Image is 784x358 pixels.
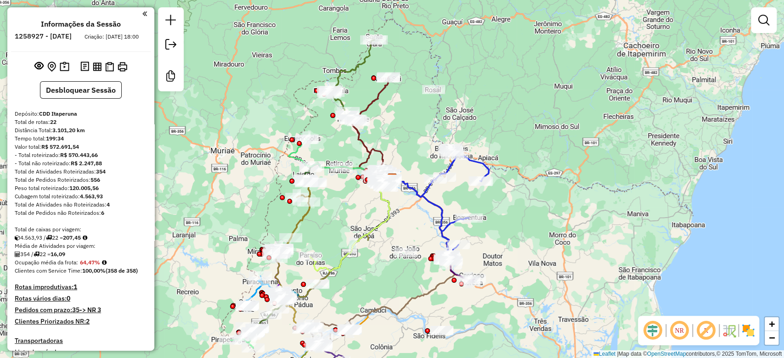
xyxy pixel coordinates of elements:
a: Leaflet [593,351,615,357]
div: Valor total: [15,143,147,151]
button: Painel de Sugestão [58,60,71,74]
span: Ocultar NR [668,319,690,341]
strong: R$ 2.247,88 [71,160,102,167]
strong: 22 [50,118,56,125]
a: Criar modelo [162,67,180,88]
div: Peso total roteirizado: [15,184,147,192]
strong: -> NR 3 [79,306,101,314]
img: Fluxo de ruas [722,323,736,338]
strong: R$ 570.443,66 [60,151,98,158]
a: Zoom out [765,331,778,345]
div: - Total roteirizado: [15,151,147,159]
button: Logs desbloquear sessão [79,60,91,74]
button: Imprimir Rotas [116,60,129,73]
div: Total de Atividades Roteirizadas: [15,168,147,176]
div: Atividade não roteirizada - MERCEARIA DO MAURO [306,280,329,289]
div: Total de caixas por viagem: [15,225,147,234]
button: Exibir sessão original [33,59,45,74]
i: Cubagem total roteirizado [15,235,20,241]
strong: 556 [90,176,100,183]
em: Média calculada utilizando a maior ocupação (%Peso ou %Cubagem) de cada rota da sessão. Rotas cro... [102,260,107,265]
span: | [617,351,618,357]
h4: Rotas improdutivas: [15,283,147,291]
div: Total de Atividades não Roteirizadas: [15,201,147,209]
div: Atividade não roteirizada - BAR DO PARA SO [394,248,417,257]
strong: 354 [96,168,106,175]
strong: 207,45 [63,234,81,241]
div: Distância Total: [15,126,147,134]
span: Ocupação média da frota: [15,259,78,266]
div: Total de Pedidos Roteirizados: [15,176,147,184]
div: Criação: [DATE] 18:00 [81,33,142,41]
strong: 6 [101,209,104,216]
span: + [769,318,775,330]
a: Nova sessão e pesquisa [162,11,180,32]
strong: 100,00% [82,267,106,274]
button: Visualizar relatório de Roteirização [91,60,103,73]
strong: 199:34 [46,135,64,142]
div: Cubagem total roteirizado: [15,192,147,201]
strong: 3.101,20 km [52,127,85,134]
i: Meta Caixas/viagem: 193,60 Diferença: 13,85 [83,235,87,241]
span: Exibir rótulo [695,319,717,341]
strong: R$ 572.691,54 [41,143,79,150]
h4: Transportadoras [15,337,147,345]
i: Total de rotas [34,252,39,257]
a: OpenStreetMap [647,351,686,357]
div: 4.563,93 / 22 = [15,234,147,242]
i: Total de rotas [46,235,52,241]
div: Total de Pedidos não Roteirizados: [15,209,147,217]
strong: 1 [73,283,77,291]
img: Exibir/Ocultar setores [741,323,756,338]
a: Clique aqui para minimizar o painel [142,8,147,19]
strong: 4.563,93 [80,193,103,200]
strong: 4 [107,201,110,208]
strong: 0 [67,294,70,302]
h6: 1258927 - [DATE] [15,32,72,40]
h4: Clientes Priorizados NR: [15,318,147,325]
div: Depósito: [15,110,147,118]
button: Centralizar mapa no depósito ou ponto de apoio [45,60,58,74]
button: Desbloquear Sessão [40,81,122,99]
strong: 16,09 [51,251,65,257]
a: Exportar sessão [162,35,180,56]
h4: Informações da Sessão [41,20,121,28]
strong: 64,47% [80,259,100,266]
div: - Total não roteirizado: [15,159,147,168]
span: Clientes com Service Time: [15,267,82,274]
button: Visualizar Romaneio [103,60,116,73]
div: 354 / 22 = [15,250,147,258]
strong: (358 de 358) [106,267,138,274]
span: Ocultar deslocamento [642,319,664,341]
div: Atividade não roteirizada - QUIOSQUE DE ROSAL [422,85,445,94]
img: PA - ITAPERUNA [287,290,299,302]
div: Atividade não roteirizada - F. MOTTA ACOUGUE EIR [430,326,453,335]
h4: Rotas vários dias: [15,295,147,302]
a: Exibir filtros [755,11,773,29]
strong: 120.005,56 [69,185,99,191]
span: − [769,332,775,343]
a: Zoom in [765,317,778,331]
div: Total de rotas: [15,118,147,126]
strong: 2 [86,317,90,325]
div: Média de Atividades por viagem: [15,242,147,250]
i: Total de Atividades [15,252,20,257]
div: Map data © contributors,© 2025 TomTom, Microsoft [591,350,784,358]
strong: 35 [72,306,79,314]
h4: Pedidos com prazo: [15,306,101,314]
div: Tempo total: [15,134,147,143]
img: CDD Itaperuna [386,173,398,185]
strong: CDD Itaperuna [39,110,77,117]
h4: Lista de veículos [15,348,147,356]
